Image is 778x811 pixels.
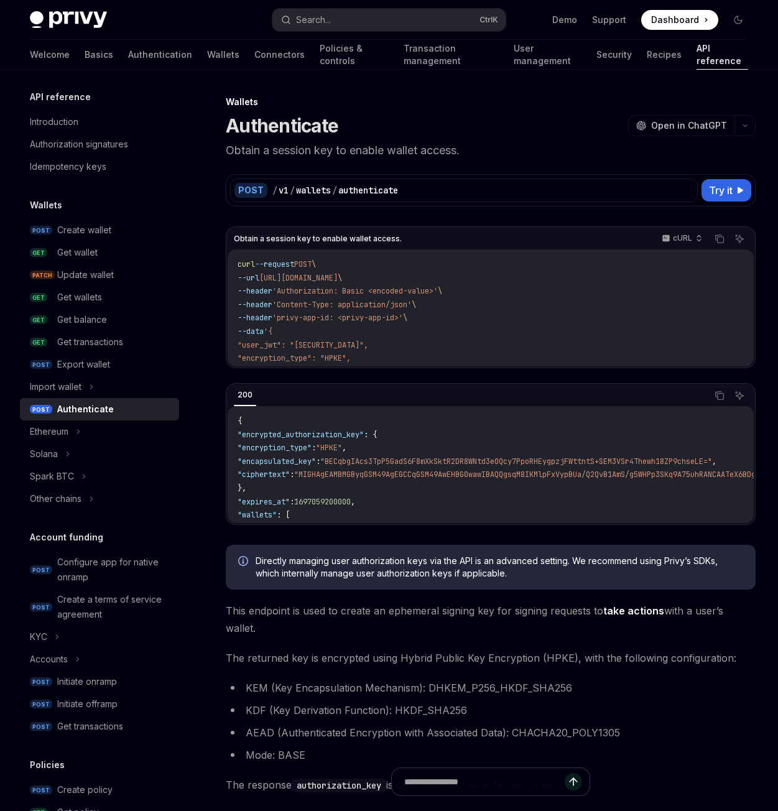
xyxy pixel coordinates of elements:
[647,40,682,70] a: Recipes
[332,184,337,197] div: /
[238,430,364,440] span: "encrypted_authorization_key"
[238,286,272,296] span: --header
[30,565,52,575] span: POST
[238,340,368,350] span: "user_jwt": "[SECURITY_DATA]",
[255,259,294,269] span: --request
[238,353,351,363] span: "encryption_type": "HPKE",
[30,360,52,369] span: POST
[30,786,52,795] span: POST
[238,327,264,336] span: --data
[712,456,716,466] span: ,
[290,497,294,507] span: :
[316,443,342,453] span: "HPKE"
[30,530,103,545] h5: Account funding
[403,313,407,323] span: \
[226,96,756,108] div: Wallets
[338,273,342,283] span: \
[30,248,47,257] span: GET
[30,629,47,644] div: KYC
[272,9,505,31] button: Search...CtrlK
[711,387,728,404] button: Copy the contents from the code block
[404,40,499,70] a: Transaction management
[30,424,68,439] div: Ethereum
[30,40,70,70] a: Welcome
[20,241,179,264] a: GETGet wallet
[238,313,272,323] span: --header
[57,555,172,585] div: Configure app for native onramp
[238,443,312,453] span: "encryption_type"
[30,226,52,235] span: POST
[514,40,581,70] a: User management
[651,14,699,26] span: Dashboard
[226,679,756,697] li: KEM (Key Encapsulation Mechanism): DHKEM_P256_HKDF_SHA256
[655,228,708,249] button: cURL
[226,602,756,637] span: This endpoint is used to create an ephemeral signing key for signing requests to with a user’s wa...
[364,430,377,440] span: : {
[320,40,389,70] a: Policies & controls
[238,556,251,568] svg: Info
[641,10,718,30] a: Dashboard
[226,702,756,719] li: KDF (Key Derivation Function): HKDF_SHA256
[296,184,331,197] div: wallets
[731,387,748,404] button: Ask AI
[57,592,172,622] div: Create a terms of service agreement
[207,40,239,70] a: Wallets
[30,271,55,280] span: PATCH
[30,90,91,104] h5: API reference
[338,184,398,197] div: authenticate
[30,159,106,174] div: Idempotency keys
[57,223,111,238] div: Create wallet
[312,443,316,453] span: :
[628,115,734,136] button: Open in ChatGPT
[259,273,338,283] span: [URL][DOMAIN_NAME]
[277,510,290,520] span: : [
[30,700,52,709] span: POST
[238,273,259,283] span: --url
[30,677,52,687] span: POST
[412,300,416,310] span: \
[226,142,756,159] p: Obtain a session key to enable wallet access.
[697,40,748,70] a: API reference
[20,308,179,331] a: GETGet balance
[256,555,743,580] span: Directly managing user authorization keys via the API is an advanced setting. We recommend using ...
[20,353,179,376] a: POSTExport wallet
[702,179,751,202] button: Try it
[20,398,179,420] a: POSTAuthenticate
[57,674,117,689] div: Initiate onramp
[57,290,102,305] div: Get wallets
[294,497,351,507] span: 1697059200000
[20,155,179,178] a: Idempotency keys
[238,497,290,507] span: "expires_at"
[238,300,272,310] span: --header
[30,198,62,213] h5: Wallets
[57,245,98,260] div: Get wallet
[85,40,113,70] a: Basics
[30,315,47,325] span: GET
[30,11,107,29] img: dark logo
[57,267,114,282] div: Update wallet
[272,286,438,296] span: 'Authorization: Basic <encoded-value>'
[20,111,179,133] a: Introduction
[226,649,756,667] span: The returned key is encrypted using Hybrid Public Key Encryption (HPKE), with the following confi...
[30,603,52,612] span: POST
[20,551,179,588] a: POSTConfigure app for native onramp
[479,15,498,25] span: Ctrl K
[30,137,128,152] div: Authorization signatures
[351,497,355,507] span: ,
[238,510,277,520] span: "wallets"
[20,693,179,715] a: POSTInitiate offramp
[20,331,179,353] a: GETGet transactions
[30,722,52,731] span: POST
[20,715,179,738] a: POSTGet transactions
[30,758,65,772] h5: Policies
[264,327,272,336] span: '{
[238,470,290,480] span: "ciphertext"
[731,231,748,247] button: Ask AI
[30,469,74,484] div: Spark BTC
[290,184,295,197] div: /
[592,14,626,26] a: Support
[30,338,47,347] span: GET
[30,293,47,302] span: GET
[226,114,338,137] h1: Authenticate
[651,119,727,132] span: Open in ChatGPT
